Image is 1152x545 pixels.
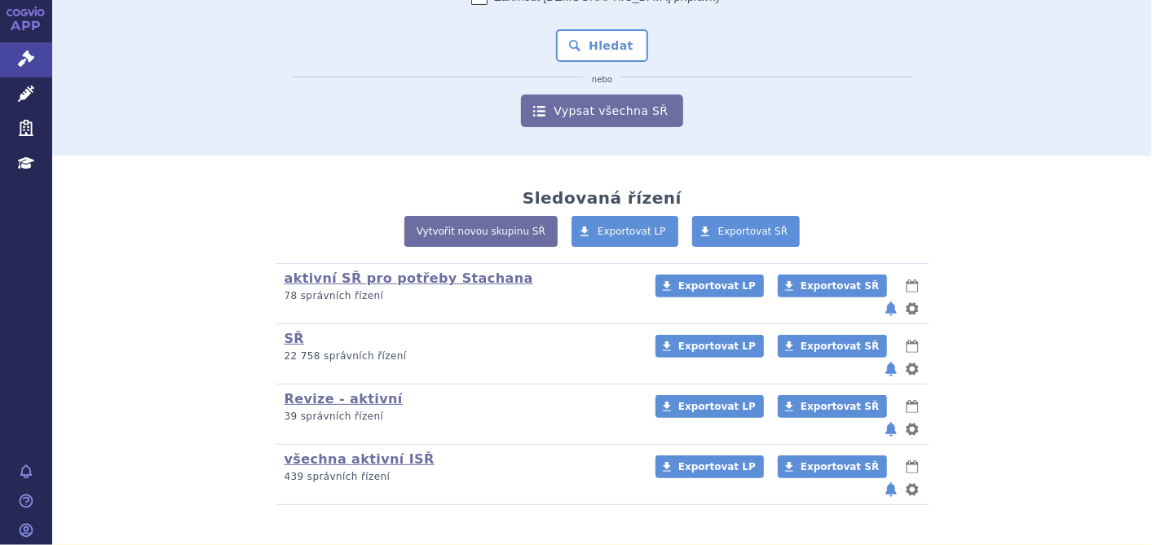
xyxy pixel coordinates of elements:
button: nastavení [904,359,920,379]
a: Exportovat SŘ [778,275,887,297]
button: nastavení [904,299,920,319]
a: SŘ [285,331,305,346]
p: 22 758 správních řízení [285,349,634,363]
span: Exportovat LP [598,226,666,237]
h2: Sledovaná řízení [523,188,682,208]
span: Exportovat LP [678,280,756,292]
button: notifikace [883,420,899,439]
button: lhůty [904,457,920,477]
a: Exportovat SŘ [778,335,887,358]
button: lhůty [904,336,920,356]
a: Exportovat LP [572,216,678,247]
a: všechna aktivní ISŘ [285,451,435,467]
a: aktivní SŘ pro potřeby Stachana [285,270,533,286]
a: Exportovat LP [655,395,764,418]
span: Exportovat SŘ [801,280,879,292]
span: Exportovat LP [678,401,756,412]
a: Revize - aktivní [285,391,403,407]
a: Exportovat SŘ [778,455,887,478]
p: 39 správních řízení [285,410,634,424]
a: Exportovat SŘ [692,216,801,247]
a: Exportovat LP [655,275,764,297]
i: nebo [584,75,620,85]
span: Exportovat SŘ [718,226,788,237]
a: Exportovat SŘ [778,395,887,418]
a: Exportovat LP [655,455,764,478]
span: Exportovat SŘ [801,461,879,472]
button: lhůty [904,276,920,296]
span: Exportovat SŘ [801,341,879,352]
button: lhůty [904,397,920,416]
button: notifikace [883,359,899,379]
span: Exportovat SŘ [801,401,879,412]
button: Hledat [556,29,648,62]
a: Exportovat LP [655,335,764,358]
span: Exportovat LP [678,461,756,472]
button: nastavení [904,480,920,499]
button: nastavení [904,420,920,439]
p: 439 správních řízení [285,470,634,484]
button: notifikace [883,299,899,319]
button: notifikace [883,480,899,499]
span: Exportovat LP [678,341,756,352]
a: Vytvořit novou skupinu SŘ [404,216,558,247]
p: 78 správních řízení [285,289,634,303]
a: Vypsat všechna SŘ [521,94,682,127]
